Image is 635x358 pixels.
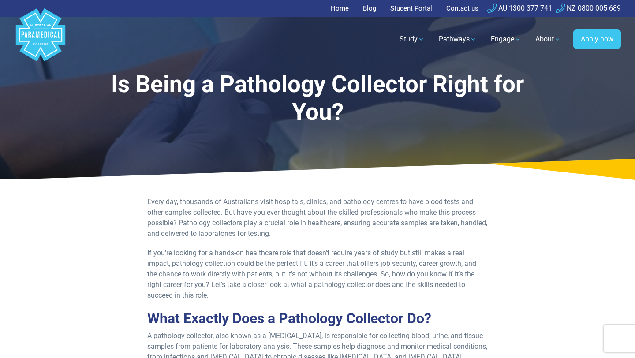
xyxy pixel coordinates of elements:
p: Every day, thousands of Australians visit hospitals, clinics, and pathology centres to have blood... [147,197,488,239]
h1: Is Being a Pathology Collector Right for You? [90,71,545,127]
a: Australian Paramedical College [14,17,67,62]
a: AU 1300 377 741 [487,4,552,12]
a: Study [394,27,430,52]
a: NZ 0800 005 689 [556,4,621,12]
p: If you’re looking for a hands-on healthcare role that doesn’t require years of study but still ma... [147,248,488,301]
a: Pathways [433,27,482,52]
a: Apply now [573,29,621,49]
h2: What Exactly Does a Pathology Collector Do? [147,310,488,327]
a: About [530,27,566,52]
a: Engage [486,27,527,52]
